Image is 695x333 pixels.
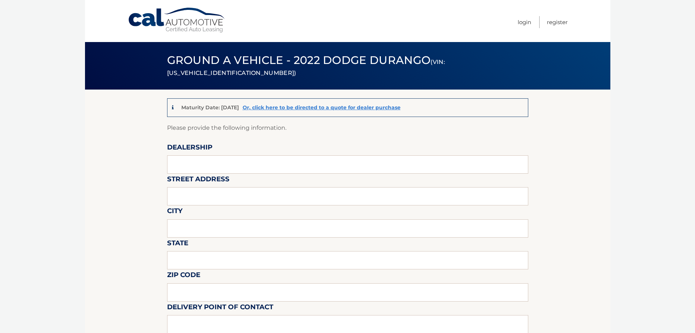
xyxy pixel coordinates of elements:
[181,104,239,111] p: Maturity Date: [DATE]
[167,123,528,133] p: Please provide the following information.
[167,238,188,251] label: State
[518,16,531,28] a: Login
[167,174,229,187] label: Street Address
[547,16,568,28] a: Register
[167,269,200,283] label: Zip Code
[167,142,212,155] label: Dealership
[167,53,445,78] span: Ground a Vehicle - 2022 Dodge Durango
[167,205,182,219] label: City
[167,58,445,76] small: (VIN: [US_VEHICLE_IDENTIFICATION_NUMBER])
[128,7,226,33] a: Cal Automotive
[243,104,401,111] a: Or, click here to be directed to a quote for dealer purchase
[167,302,273,315] label: Delivery Point of Contact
